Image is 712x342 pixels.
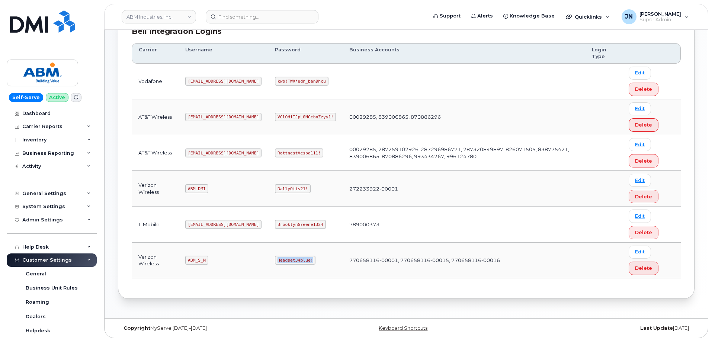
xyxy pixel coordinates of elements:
a: Edit [629,174,651,187]
a: Keyboard Shortcuts [379,325,427,331]
td: Verizon Wireless [132,171,179,207]
a: Edit [629,102,651,115]
code: RottnestVespa111! [275,148,323,157]
code: BrooklynGreene1324 [275,220,325,229]
td: 00029285, 287259102926, 287296986771, 287320849897, 826071505, 838775421, 839006865, 870886296, 9... [343,135,585,171]
span: Knowledge Base [510,12,555,20]
button: Delete [629,154,658,167]
strong: Last Update [640,325,673,331]
code: [EMAIL_ADDRESS][DOMAIN_NAME] [185,220,262,229]
code: RallyOtis21! [275,184,310,193]
button: Delete [629,226,658,239]
td: AT&T Wireless [132,99,179,135]
span: Super Admin [639,17,681,23]
div: Joe Nguyen Jr. [616,9,694,24]
code: [EMAIL_ADDRESS][DOMAIN_NAME] [185,148,262,157]
a: Knowledge Base [498,9,560,23]
div: [DATE] [502,325,695,331]
a: Support [428,9,466,23]
button: Delete [629,262,658,275]
th: Login Type [585,43,622,64]
code: kwb!TWX*udn_ban9hcu [275,77,328,86]
th: Username [179,43,268,64]
a: Edit [629,67,651,80]
div: Quicklinks [561,9,615,24]
span: Alerts [477,12,493,20]
td: 789000373 [343,207,585,242]
code: [EMAIL_ADDRESS][DOMAIN_NAME] [185,113,262,122]
code: VClOHiIJpL0NGcbnZzyy1! [275,113,336,122]
span: JN [625,12,633,21]
span: Delete [635,157,652,164]
td: T-Mobile [132,207,179,242]
span: Delete [635,265,652,272]
span: Delete [635,229,652,236]
a: Edit [629,246,651,259]
td: 00029285, 839006865, 870886296 [343,99,585,135]
input: Find something... [206,10,318,23]
td: 272233922-00001 [343,171,585,207]
th: Business Accounts [343,43,585,64]
span: Quicklinks [575,14,602,20]
code: ABM_DMI [185,184,208,193]
code: ABM_S_M [185,256,208,265]
td: Vodafone [132,64,179,99]
td: Verizon Wireless [132,243,179,278]
span: Support [440,12,461,20]
span: [PERSON_NAME] [639,11,681,17]
a: ABM Industries, Inc. [122,10,196,23]
th: Password [268,43,343,64]
a: Edit [629,138,651,151]
strong: Copyright [124,325,150,331]
span: Delete [635,86,652,93]
div: Bell Integration Logins [132,26,681,37]
button: Delete [629,118,658,132]
td: AT&T Wireless [132,135,179,171]
code: Headset34blue! [275,256,315,265]
code: [EMAIL_ADDRESS][DOMAIN_NAME] [185,77,262,86]
a: Alerts [466,9,498,23]
button: Delete [629,83,658,96]
span: Delete [635,121,652,128]
td: 770658116-00001, 770658116-00015, 770658116-00016 [343,243,585,278]
span: Delete [635,193,652,200]
th: Carrier [132,43,179,64]
button: Delete [629,190,658,203]
a: Edit [629,210,651,223]
div: MyServe [DATE]–[DATE] [118,325,310,331]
